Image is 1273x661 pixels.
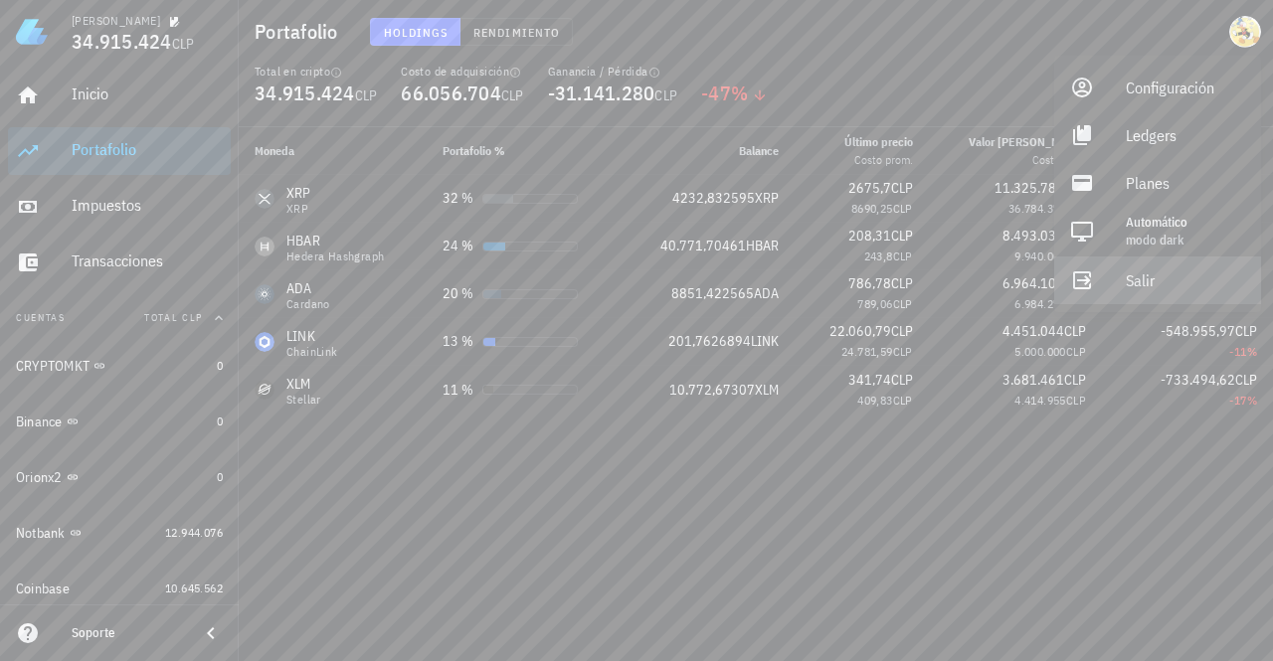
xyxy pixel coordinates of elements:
button: CuentasTotal CLP [8,294,231,342]
span: % [731,80,748,106]
span: 8.493.032 [1002,227,1064,245]
div: HBAR [286,231,384,250]
span: 789,06 [857,296,892,311]
span: 10.645.562 [165,580,223,595]
div: -11 [1118,342,1257,362]
span: CLP [891,179,913,197]
a: Orionx2 0 [8,453,231,501]
span: CLP [893,296,913,311]
span: CLP [893,344,913,359]
div: avatar [1229,16,1261,48]
span: CLP [891,227,913,245]
span: 9.940.000 [1014,248,1066,263]
span: CLP [1235,371,1257,389]
div: ADA-icon [255,284,274,304]
div: Ledgers [1126,115,1245,155]
span: Rendimiento [472,25,560,40]
div: Stellar [286,394,321,406]
span: CLP [172,35,195,53]
span: 0 [217,358,223,373]
span: 6.984.270 [1014,296,1066,311]
span: 786,78 [848,274,891,292]
div: Costo total [969,151,1086,169]
div: 11 % [443,380,474,401]
span: 201,7626894 [668,332,751,350]
div: Total en cripto [255,64,377,80]
span: CLP [891,274,913,292]
span: 12.944.076 [165,525,223,540]
div: LINK-icon [255,332,274,352]
span: XLM [755,381,779,399]
span: CLP [891,322,913,340]
span: 6.964.101 [1002,274,1064,292]
span: 10.772,67307 [669,381,755,399]
a: Impuestos [8,183,231,231]
div: Portafolio [72,140,223,159]
span: CLP [1235,322,1257,340]
span: CLP [893,393,913,408]
span: HBAR [746,237,779,254]
a: Portafolio [8,127,231,175]
div: HBAR-icon [255,237,274,256]
span: 5.000.000 [1014,344,1066,359]
span: CLP [355,86,378,104]
span: 3.681.461 [1002,371,1064,389]
span: -733.494,62 [1161,371,1235,389]
span: XRP [755,189,779,207]
span: % [1247,393,1257,408]
span: CLP [1064,322,1086,340]
span: 208,31 [848,227,891,245]
img: LedgiFi [16,16,48,48]
div: Salir [1126,260,1245,300]
div: Orionx2 [16,469,63,486]
span: % [1247,344,1257,359]
div: XLM-icon [255,380,274,400]
div: 20 % [443,283,474,304]
th: Balance: Sin ordenar. Pulse para ordenar de forma ascendente. [621,127,795,175]
button: Rendimiento [460,18,573,46]
div: XRP [286,203,311,215]
span: 341,74 [848,371,891,389]
span: CLP [893,201,913,216]
span: CLP [891,371,913,389]
span: CLP [654,86,677,104]
button: Holdings [370,18,461,46]
span: CLP [1066,393,1086,408]
div: XLM [286,374,321,394]
span: CLP [501,86,524,104]
h1: Portafolio [255,16,346,48]
div: Valor [PERSON_NAME] [969,133,1086,151]
a: CRYPTOMKT 0 [8,342,231,390]
div: LINK [286,326,338,346]
span: 11.325.787 [995,179,1064,197]
span: 66.056.704 [401,80,501,106]
span: 243,8 [864,248,893,263]
span: 34.915.424 [72,28,172,55]
span: CLP [893,248,913,263]
div: Coinbase [16,580,70,597]
span: Holdings [383,25,449,40]
span: LINK [751,332,779,350]
span: 8690,25 [851,201,893,216]
span: 0 [217,413,223,428]
span: 36.784.371 [1008,201,1066,216]
span: 4.451.044 [1002,322,1064,340]
div: Cardano [286,298,330,310]
span: Total CLP [144,311,203,324]
div: 32 % [443,188,474,209]
a: Coinbase 10.645.562 [8,565,231,612]
div: Costo prom. [844,151,913,169]
div: [PERSON_NAME] [72,13,160,29]
span: Balance [739,143,779,158]
span: 40.771,70461 [660,237,746,254]
span: 34.915.424 [255,80,355,106]
div: Notbank [16,525,66,542]
div: Binance [16,413,63,430]
span: 4.414.955 [1014,393,1066,408]
div: Soporte [72,625,183,641]
div: XRP [286,183,311,203]
span: 22.060,79 [829,322,891,340]
div: -17 [1118,391,1257,411]
div: Automático [1126,215,1245,231]
span: CLP [1066,344,1086,359]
